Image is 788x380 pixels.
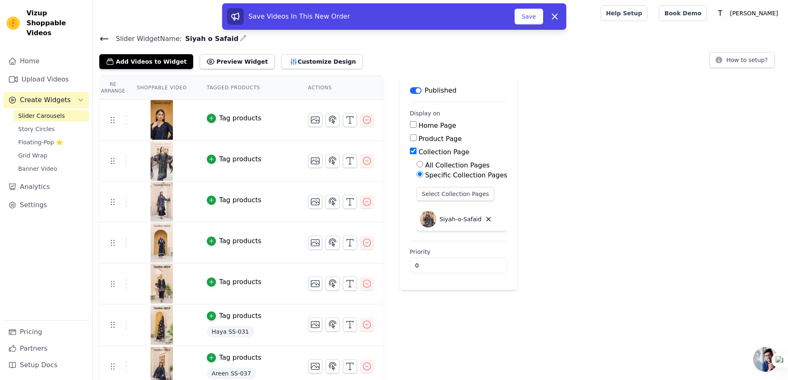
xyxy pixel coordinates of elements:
[13,163,89,174] a: Banner Video
[207,353,261,363] button: Tag products
[410,109,441,117] legend: Display on
[420,211,436,227] img: Siyah-o-Safaid
[410,248,508,256] label: Priority
[127,76,196,100] th: Shoppable Video
[13,123,89,135] a: Story Circles
[207,113,261,123] button: Tag products
[109,34,182,44] span: Slider Widget Name:
[219,154,261,164] div: Tag products
[182,34,239,44] span: Siyah o Safaid
[150,182,173,222] img: tn-2503db9199df4c5595e97a55e9b1bb9c.png
[3,53,89,69] a: Home
[18,165,57,173] span: Banner Video
[709,58,775,66] a: How to setup?
[240,33,247,44] div: Edit Name
[207,311,261,321] button: Tag products
[219,195,261,205] div: Tag products
[150,100,173,140] img: tn-5db983f66a4e4e0d9bc66ce2854f22b7.png
[308,236,322,250] button: Change Thumbnail
[3,197,89,213] a: Settings
[3,71,89,88] a: Upload Videos
[13,136,89,148] a: Floating-Pop ⭐
[249,12,350,20] span: Save Videos In This New Order
[18,112,65,120] span: Slider Carousels
[308,195,322,209] button: Change Thumbnail
[13,150,89,161] a: Grid Wrap
[308,277,322,291] button: Change Thumbnail
[20,95,71,105] span: Create Widgets
[99,54,193,69] button: Add Videos to Widget
[308,359,322,373] button: Change Thumbnail
[281,54,363,69] button: Customize Design
[3,357,89,373] a: Setup Docs
[197,76,298,100] th: Tagged Products
[18,138,63,146] span: Floating-Pop ⭐
[200,54,274,69] button: Preview Widget
[419,135,462,143] label: Product Page
[150,223,173,263] img: tn-25321bc73d2a45d4bf9161bab6535990.png
[18,151,47,160] span: Grid Wrap
[207,326,254,337] span: Haya SS-031
[219,277,261,287] div: Tag products
[419,148,469,156] label: Collection Page
[3,324,89,340] a: Pricing
[308,113,322,127] button: Change Thumbnail
[3,92,89,108] button: Create Widgets
[481,212,496,226] button: Delete collection
[207,195,261,205] button: Tag products
[298,76,383,100] th: Actions
[219,353,261,363] div: Tag products
[150,305,173,345] img: tn-3f2712d57e2a44b9907fe9dd25c77e4f.png
[425,86,457,96] p: Published
[13,110,89,122] a: Slider Carousels
[308,154,322,168] button: Change Thumbnail
[3,179,89,195] a: Analytics
[515,9,543,24] button: Save
[425,161,490,169] label: All Collection Pages
[99,76,127,100] th: Re Arrange
[709,52,775,68] button: How to setup?
[207,368,256,379] span: Areen SS-037
[207,154,261,164] button: Tag products
[219,311,261,321] div: Tag products
[18,125,55,133] span: Story Circles
[440,215,481,223] p: Siyah-o-Safaid
[219,113,261,123] div: Tag products
[207,236,261,246] button: Tag products
[150,264,173,304] img: tn-0d055275cf4f482d9f79ab976c88c23c.png
[150,141,173,181] img: tn-000aebf1755b496bbc1ce42db0889b1a.png
[753,347,778,372] div: Open chat
[419,122,456,129] label: Home Page
[219,236,261,246] div: Tag products
[425,171,508,179] label: Specific Collection Pages
[3,340,89,357] a: Partners
[417,187,495,201] button: Select Collection Pages
[308,318,322,332] button: Change Thumbnail
[207,277,261,287] button: Tag products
